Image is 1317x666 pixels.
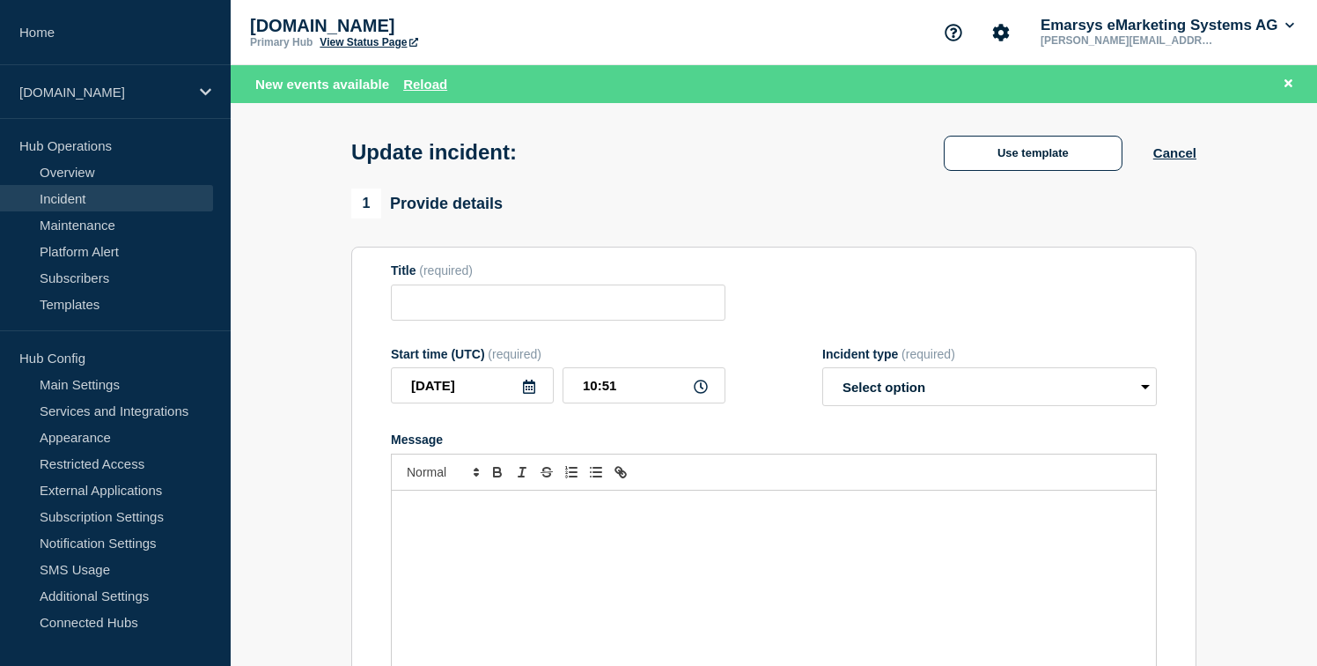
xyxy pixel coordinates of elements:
span: Font size [399,462,485,483]
div: Message [391,433,1157,447]
div: Start time (UTC) [391,347,725,361]
button: Account settings [982,14,1019,51]
button: Use template [944,136,1122,171]
button: Toggle bulleted list [584,462,608,483]
p: [DOMAIN_NAME] [250,16,602,36]
input: HH:MM [563,367,725,403]
a: View Status Page [320,36,417,48]
select: Incident type [822,367,1157,406]
div: Title [391,263,725,277]
button: Reload [403,77,447,92]
button: Toggle italic text [510,462,534,483]
button: Toggle bold text [485,462,510,483]
p: Primary Hub [250,36,313,48]
span: 1 [351,189,381,218]
button: Toggle link [608,462,633,483]
button: Support [935,14,972,51]
h1: Update incident: [351,140,517,165]
span: New events available [255,77,389,92]
input: YYYY-MM-DD [391,367,554,403]
button: Toggle ordered list [559,462,584,483]
p: [DOMAIN_NAME] [19,85,188,100]
button: Toggle strikethrough text [534,462,559,483]
div: Provide details [351,189,503,218]
button: Emarsys eMarketing Systems AG [1037,17,1298,34]
span: (required) [488,347,541,361]
p: [PERSON_NAME][EMAIL_ADDRESS][PERSON_NAME][DOMAIN_NAME] [1037,34,1220,47]
button: Cancel [1153,145,1196,160]
span: (required) [901,347,955,361]
span: (required) [419,263,473,277]
input: Title [391,285,725,321]
div: Incident type [822,347,1157,361]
